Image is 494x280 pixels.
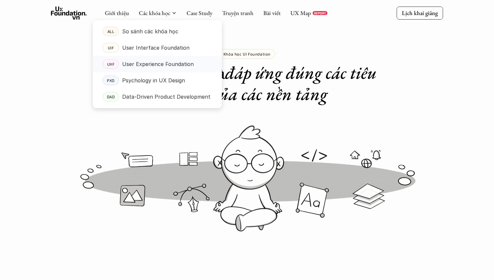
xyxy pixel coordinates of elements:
a: ALLSo sánh các khóa học [93,23,222,40]
p: Psychology in UX Design [122,75,185,85]
a: Truyện tranh [222,9,254,17]
a: Giới thiệu [105,9,129,17]
p: User Interface Foundation [122,43,189,53]
p: UXF [107,62,115,66]
p: UIF [108,45,114,50]
a: Các khóa học [139,9,170,17]
p: User Experience Foundation [122,59,194,69]
p: Data-Driven Product Development [122,92,210,102]
h1: Thiết kế đẹp và [116,62,378,105]
p: DAD [107,94,115,99]
p: ALL [107,29,114,34]
p: Lịch khai giảng [402,9,438,17]
a: Lịch khai giảng [397,7,443,19]
p: REPORT [314,11,326,15]
a: DADData-Driven Product Development [93,89,222,105]
a: UXFUser Experience Foundation [93,56,222,72]
p: So sánh các khóa học [122,26,178,36]
a: UX Map [290,9,311,17]
a: PXDPsychology in UX Design [93,72,222,89]
p: Khóa học UI Foundation [223,52,271,56]
p: PXD [107,78,115,83]
a: UIFUser Interface Foundation [93,40,222,56]
a: Bài viết [263,9,281,17]
a: Case Study [187,9,212,17]
em: đáp ứng đúng các tiêu chuẩn của các nền tảng [167,61,381,105]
